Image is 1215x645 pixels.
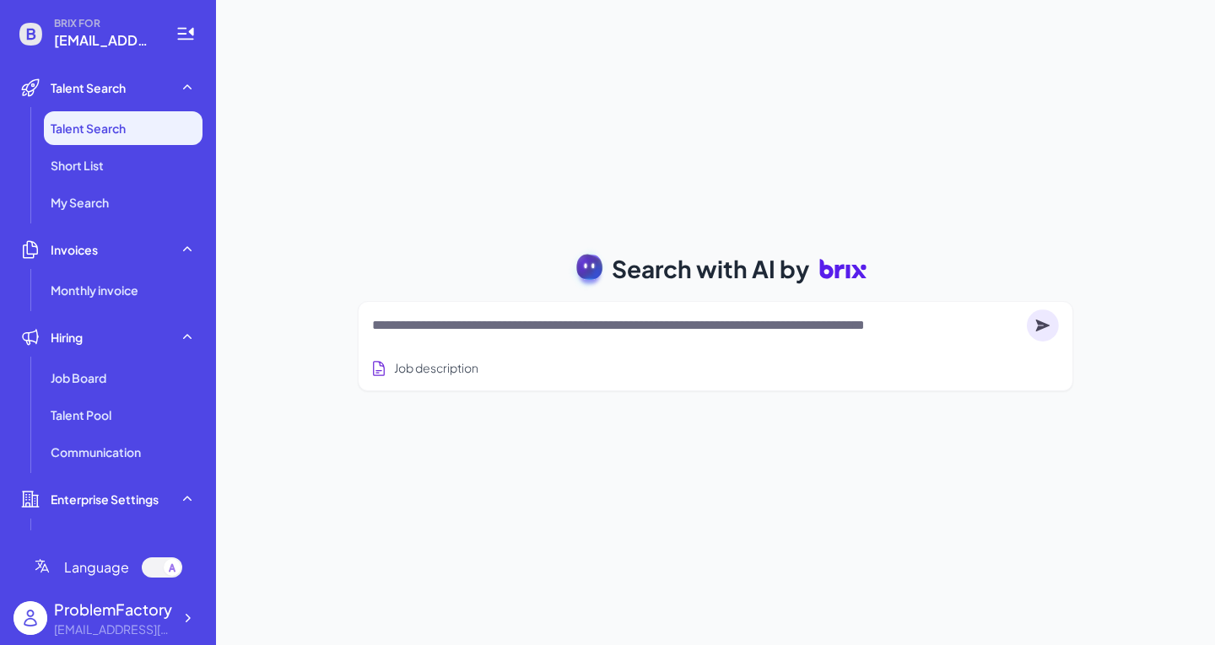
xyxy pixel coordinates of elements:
span: Talent Search [51,120,126,137]
span: BRIX FOR [54,17,155,30]
span: Hiring [51,329,83,346]
img: user_logo.png [13,601,47,635]
button: Search using job description [367,352,482,384]
span: Communication [51,443,141,460]
span: Talent Pool [51,406,111,423]
span: Invoices [51,241,98,258]
span: My Search [51,194,109,211]
span: Search with AI by [612,251,809,287]
span: Short List [51,157,104,174]
span: Monthly invoice [51,282,138,298]
span: Language [64,557,129,578]
span: Job Board [51,369,106,386]
div: ProblemFactory [54,598,172,621]
span: Talent Search [51,79,126,96]
span: martixingwei@gmail.com [54,30,155,51]
span: Enterprise Settings [51,491,159,508]
div: martixingwei@gmail.com [54,621,172,638]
